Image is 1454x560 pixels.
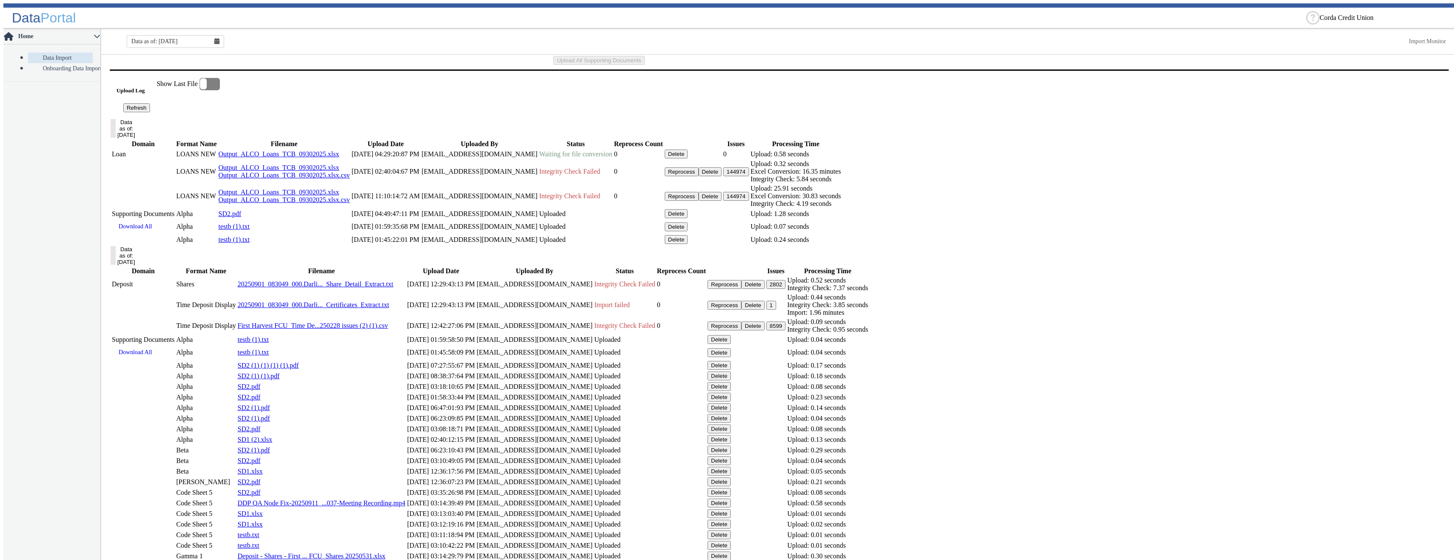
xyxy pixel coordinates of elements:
[407,488,475,497] td: [DATE] 03:35:26:98 PM
[594,336,621,343] span: Uploaded
[787,531,868,539] div: Upload: 0.01 seconds
[238,531,259,538] a: testb.txt
[751,150,841,158] div: Upload: 0.58 seconds
[176,392,236,402] td: Alpha
[238,542,259,549] a: testb.txt
[407,424,475,434] td: [DATE] 03:08:18:71 PM
[741,301,765,310] button: Delete
[665,222,688,231] button: Delete
[787,468,868,475] div: Upload: 0.05 seconds
[594,499,621,507] span: Uploaded
[708,301,741,310] button: Reprocess
[476,530,593,540] td: [EMAIL_ADDRESS][DOMAIN_NAME]
[699,192,722,201] button: Delete
[751,185,841,192] div: Upload: 25.91 seconds
[787,394,868,401] div: Upload: 0.23 seconds
[594,552,621,560] span: Uploaded
[176,360,236,370] td: Alpha
[176,519,236,529] td: Code Sheet 5
[594,267,656,275] th: Status
[539,223,566,230] span: Uploaded
[351,235,420,244] td: [DATE] 01:45:22:01 PM
[176,293,236,317] td: Time Deposit Display
[41,10,76,25] span: Portal
[407,519,475,529] td: [DATE] 03:12:19:16 PM
[176,219,217,234] td: Alpha
[476,318,593,334] td: [EMAIL_ADDRESS][DOMAIN_NAME]
[751,210,841,218] div: Upload: 1.28 seconds
[751,192,841,200] div: Excel Conversion: 30.83 seconds
[594,301,630,308] span: Import failed
[594,322,655,329] span: Integrity Check Failed
[594,349,621,356] span: Uploaded
[238,301,389,308] a: 20250901_083049_000.Darli..._Certificates_Extract.txt
[594,280,655,288] span: Integrity Check Failed
[665,192,699,201] button: Reprocess
[708,361,731,370] button: Delete
[613,160,663,183] td: 0
[787,301,868,309] div: Integrity Check: 3.85 seconds
[1320,14,1447,22] ng-select: Corda Credit Union
[219,196,350,203] a: Output_ALCO_Loans_TCB_09302025.xlsx.csv
[787,404,868,412] div: Upload: 0.14 seconds
[476,267,593,275] th: Uploaded By
[176,488,236,497] td: Code Sheet 5
[787,284,868,292] div: Integrity Check: 7.37 seconds
[351,160,420,183] td: [DATE] 02:40:04:67 PM
[407,445,475,455] td: [DATE] 06:23:10:43 PM
[123,103,150,112] button: Refresh
[476,371,593,381] td: [EMAIL_ADDRESS][DOMAIN_NAME]
[476,445,593,455] td: [EMAIL_ADDRESS][DOMAIN_NAME]
[751,175,841,183] div: Integrity Check: 5.84 seconds
[476,276,593,292] td: [EMAIL_ADDRESS][DOMAIN_NAME]
[539,210,566,217] span: Uploaded
[553,56,644,65] button: Upload All Supporting Documents
[176,466,236,476] td: Beta
[708,382,731,391] button: Delete
[723,167,749,176] button: 144974
[708,541,731,550] button: Delete
[111,267,175,275] th: Domain
[766,301,776,310] button: 1
[594,478,621,485] span: Uploaded
[708,414,731,423] button: Delete
[407,360,475,370] td: [DATE] 07:27:55:67 PM
[407,276,475,292] td: [DATE] 12:29:43:13 PM
[708,403,731,412] button: Delete
[613,184,663,208] td: 0
[407,498,475,508] td: [DATE] 03:14:39:49 PM
[476,477,593,487] td: [EMAIL_ADDRESS][DOMAIN_NAME]
[157,78,220,112] app-toggle-switch: Enable this to show only the last file loaded
[476,403,593,413] td: [EMAIL_ADDRESS][DOMAIN_NAME]
[12,10,41,25] span: Data
[176,413,236,423] td: Alpha
[238,489,261,496] a: SD2.pdf
[539,140,613,148] th: Status
[111,246,116,265] button: Data as of: [DATE]
[238,478,261,485] a: SD2.pdf
[708,322,741,330] button: Reprocess
[421,235,538,244] td: [EMAIL_ADDRESS][DOMAIN_NAME]
[219,189,339,196] a: Output_ALCO_Loans_TCB_09302025.xlsx
[723,140,749,148] th: Issues
[176,435,236,444] td: Alpha
[539,236,566,243] span: Uploaded
[708,509,731,518] button: Delete
[176,140,217,148] th: Format Name
[407,477,475,487] td: [DATE] 12:36:07:23 PM
[219,223,250,230] a: testb (1).txt
[741,280,765,289] button: Delete
[708,435,731,444] button: Delete
[476,424,593,434] td: [EMAIL_ADDRESS][DOMAIN_NAME]
[539,168,600,175] span: Integrity Check Failed
[594,468,621,475] span: Uploaded
[723,149,749,159] td: 0
[176,149,217,159] td: LOANS NEW
[787,383,868,391] div: Upload: 0.08 seconds
[723,192,749,201] button: 144974
[407,267,475,275] th: Upload Date
[708,530,731,539] button: Delete
[407,509,475,518] td: [DATE] 03:13:03:40 PM
[421,149,538,159] td: [EMAIL_ADDRESS][DOMAIN_NAME]
[176,276,236,292] td: Shares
